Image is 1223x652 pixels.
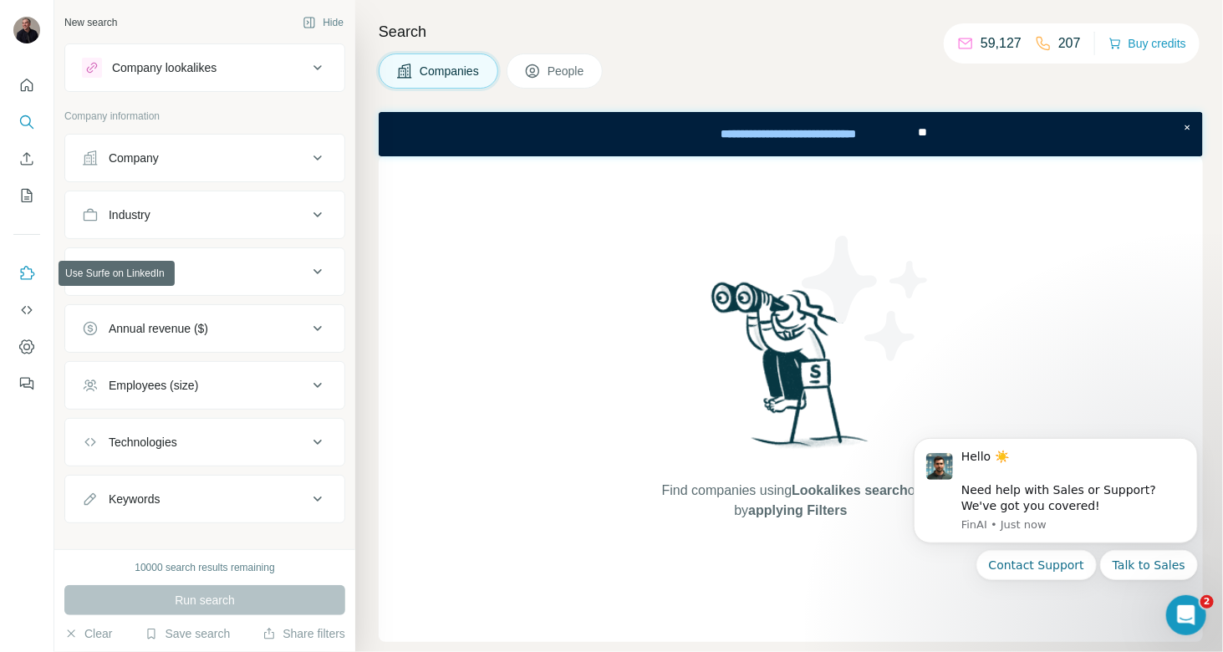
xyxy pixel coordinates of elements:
[109,377,198,394] div: Employees (size)
[109,150,159,166] div: Company
[657,481,925,521] span: Find companies using or by
[135,560,274,575] div: 10000 search results remaining
[65,479,344,519] button: Keywords
[262,625,345,642] button: Share filters
[145,625,230,642] button: Save search
[981,33,1022,53] p: 59,127
[13,295,40,325] button: Use Surfe API
[109,263,170,280] div: HQ location
[13,17,40,43] img: Avatar
[13,369,40,399] button: Feedback
[13,107,40,137] button: Search
[65,48,344,88] button: Company lookalikes
[64,625,112,642] button: Clear
[13,332,40,362] button: Dashboard
[65,138,344,178] button: Company
[748,503,847,517] span: applying Filters
[109,434,177,451] div: Technologies
[64,109,345,124] p: Company information
[379,112,1203,156] iframe: Banner
[291,10,355,35] button: Hide
[889,419,1223,644] iframe: Intercom notifications message
[704,278,878,464] img: Surfe Illustration - Woman searching with binoculars
[64,15,117,30] div: New search
[109,320,208,337] div: Annual revenue ($)
[13,181,40,211] button: My lists
[109,491,160,507] div: Keywords
[112,59,217,76] div: Company lookalikes
[13,70,40,100] button: Quick start
[109,206,150,223] div: Industry
[13,258,40,288] button: Use Surfe on LinkedIn
[792,483,908,497] span: Lookalikes search
[1166,595,1206,635] iframe: Intercom live chat
[379,20,1203,43] h4: Search
[420,63,481,79] span: Companies
[13,144,40,174] button: Enrich CSV
[65,422,344,462] button: Technologies
[548,63,586,79] span: People
[1108,32,1186,55] button: Buy credits
[65,195,344,235] button: Industry
[1200,595,1214,609] span: 2
[65,365,344,405] button: Employees (size)
[1058,33,1081,53] p: 207
[791,223,941,374] img: Surfe Illustration - Stars
[65,252,344,292] button: HQ location
[65,308,344,349] button: Annual revenue ($)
